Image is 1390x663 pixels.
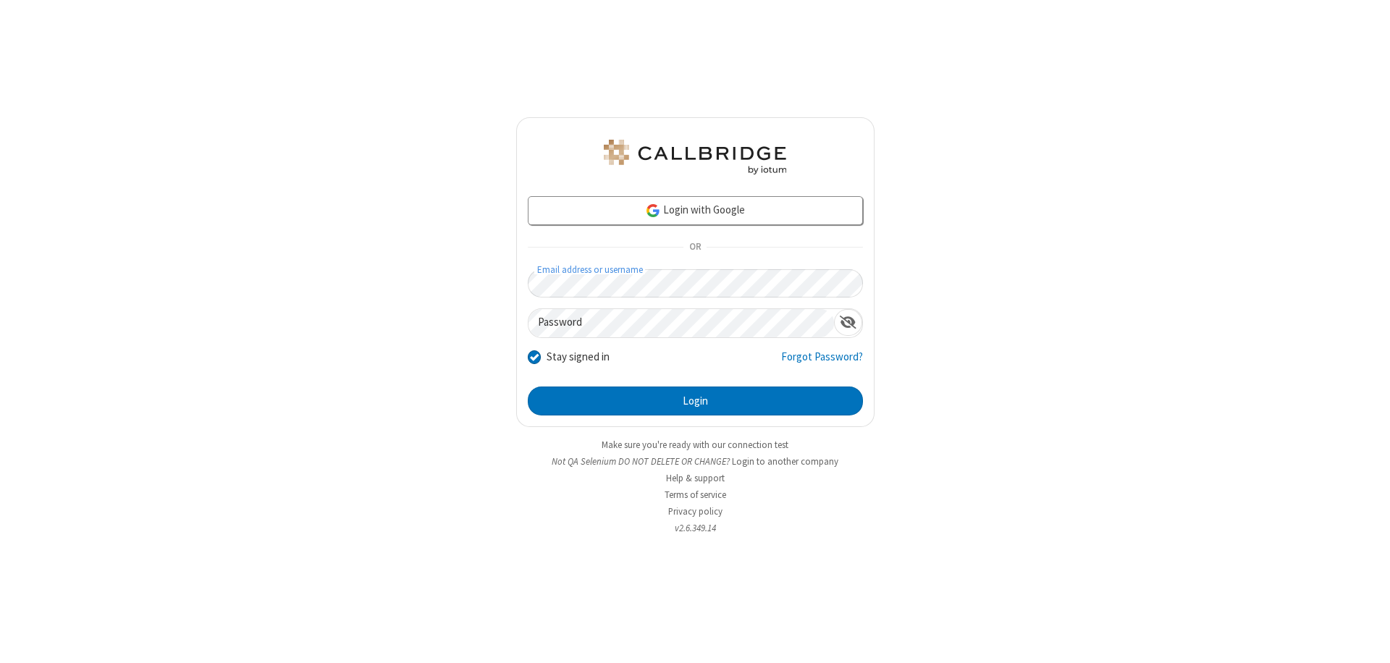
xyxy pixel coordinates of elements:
label: Stay signed in [547,349,610,366]
a: Help & support [666,472,725,484]
a: Terms of service [665,489,726,501]
a: Privacy policy [668,505,723,518]
img: google-icon.png [645,203,661,219]
a: Make sure you're ready with our connection test [602,439,788,451]
input: Password [528,309,834,337]
a: Forgot Password? [781,349,863,376]
div: Show password [834,309,862,336]
li: v2.6.349.14 [516,521,875,535]
img: QA Selenium DO NOT DELETE OR CHANGE [601,140,789,174]
li: Not QA Selenium DO NOT DELETE OR CHANGE? [516,455,875,468]
span: OR [683,237,707,258]
button: Login [528,387,863,415]
button: Login to another company [732,455,838,468]
a: Login with Google [528,196,863,225]
input: Email address or username [528,269,863,297]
